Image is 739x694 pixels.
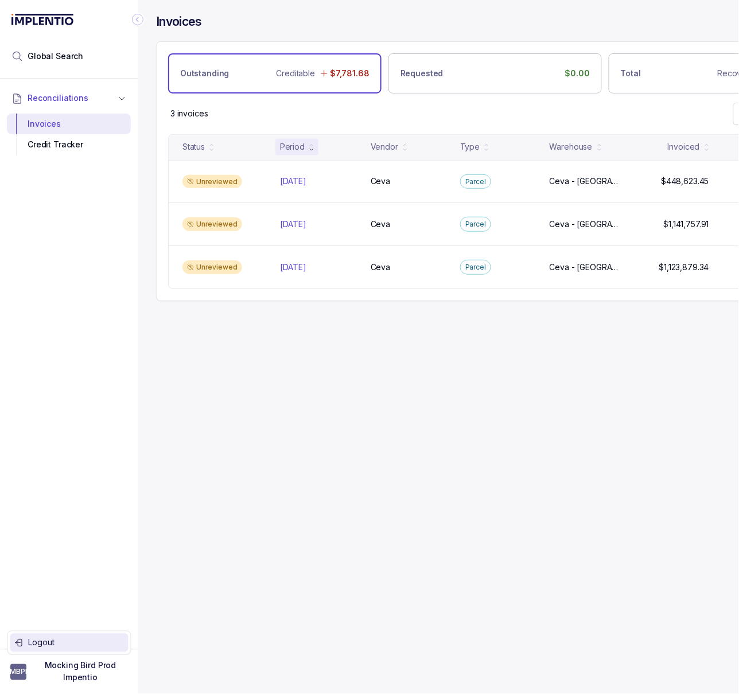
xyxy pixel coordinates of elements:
[465,262,486,273] p: Parcel
[28,92,88,104] span: Reconciliations
[550,176,623,187] p: Ceva - [GEOGRAPHIC_DATA] [GEOGRAPHIC_DATA], [GEOGRAPHIC_DATA] - [GEOGRAPHIC_DATA]
[465,219,486,230] p: Parcel
[7,111,131,158] div: Reconciliations
[10,664,26,680] span: User initials
[668,141,700,153] div: Invoiced
[280,262,306,273] p: [DATE]
[170,108,208,119] p: 3 invoices
[550,262,623,273] p: Ceva - [GEOGRAPHIC_DATA] [GEOGRAPHIC_DATA], [GEOGRAPHIC_DATA] - [GEOGRAPHIC_DATA]
[277,68,316,79] p: Creditable
[371,176,390,187] p: Ceva
[28,50,83,62] span: Global Search
[371,141,398,153] div: Vendor
[10,660,127,684] button: User initialsMocking Bird Prod Impentio
[156,14,202,30] h4: Invoices
[330,68,369,79] p: $7,781.68
[659,262,709,273] p: $1,123,879.34
[371,219,390,230] p: Ceva
[550,219,623,230] p: Ceva - [GEOGRAPHIC_DATA] [GEOGRAPHIC_DATA], [GEOGRAPHIC_DATA] - [GEOGRAPHIC_DATA]
[180,68,229,79] p: Outstanding
[371,262,390,273] p: Ceva
[550,141,593,153] div: Warehouse
[7,85,131,111] button: Reconciliations
[182,260,242,274] div: Unreviewed
[33,660,127,684] p: Mocking Bird Prod Impentio
[29,637,124,649] p: Logout
[565,68,590,79] p: $0.00
[280,219,306,230] p: [DATE]
[280,141,305,153] div: Period
[664,219,709,230] p: $1,141,757.91
[280,176,306,187] p: [DATE]
[460,141,480,153] div: Type
[621,68,641,79] p: Total
[16,114,122,134] div: Invoices
[16,134,122,155] div: Credit Tracker
[662,176,709,187] p: $448,623.45
[182,217,242,231] div: Unreviewed
[182,141,205,153] div: Status
[131,13,145,26] div: Collapse Icon
[400,68,444,79] p: Requested
[465,176,486,188] p: Parcel
[170,108,208,119] div: Remaining page entries
[182,175,242,189] div: Unreviewed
